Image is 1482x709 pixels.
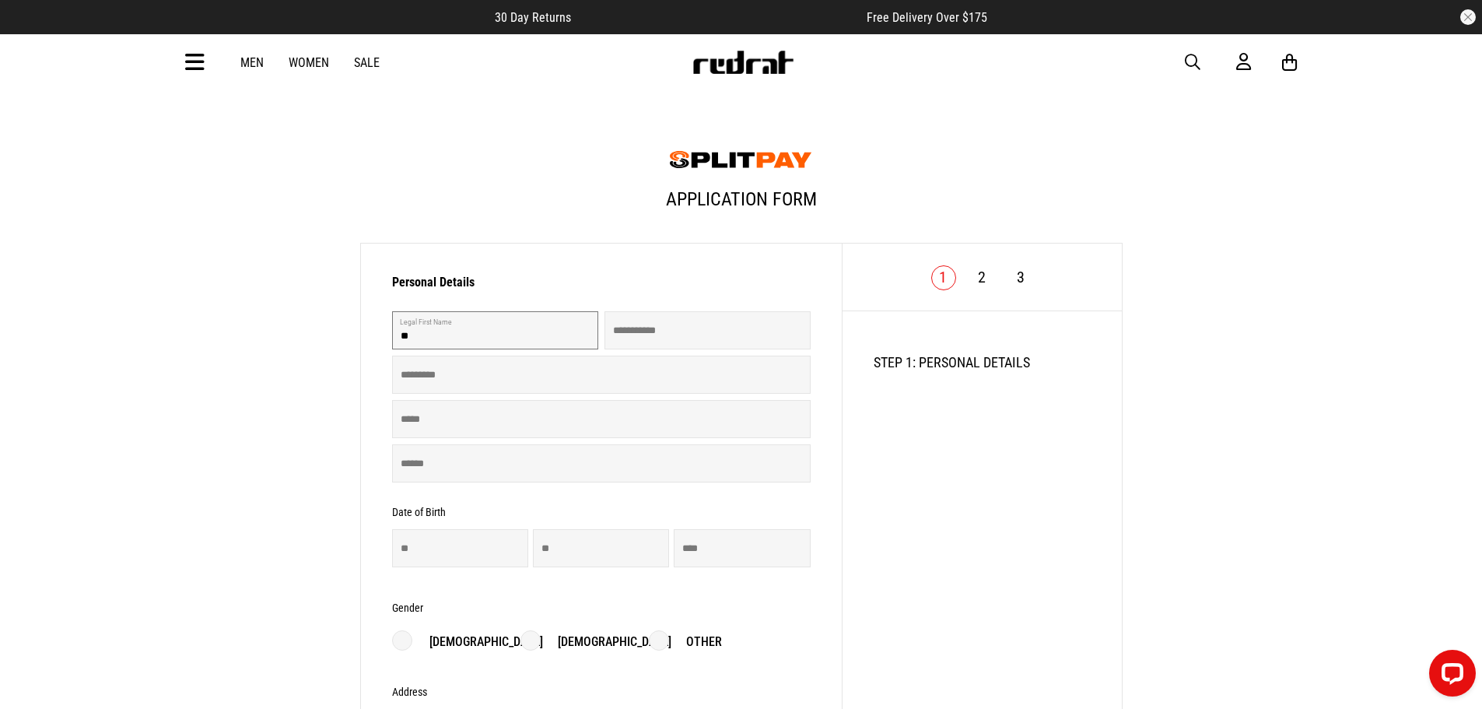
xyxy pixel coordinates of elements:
[240,55,264,70] a: Men
[360,176,1123,235] h1: Application Form
[1017,268,1025,286] a: 3
[978,268,986,286] a: 2
[289,55,329,70] a: Women
[692,51,794,74] img: Redrat logo
[495,10,571,25] span: 30 Day Returns
[874,354,1091,370] h2: STEP 1: PERSONAL DETAILS
[414,633,543,651] p: [DEMOGRAPHIC_DATA]
[602,9,836,25] iframe: Customer reviews powered by Trustpilot
[542,633,671,651] p: [DEMOGRAPHIC_DATA]
[867,10,987,25] span: Free Delivery Over $175
[392,275,811,299] h3: Personal Details
[1417,644,1482,709] iframe: LiveChat chat widget
[671,633,722,651] p: Other
[392,506,446,518] h3: Date of Birth
[392,686,427,698] h3: Address
[354,55,380,70] a: Sale
[392,602,423,614] h3: Gender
